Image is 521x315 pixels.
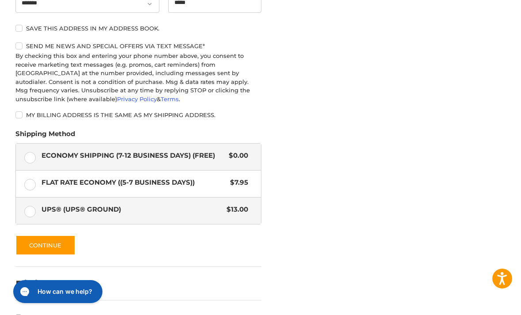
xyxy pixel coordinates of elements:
[42,151,224,161] span: Economy Shipping (7-12 Business Days) (Free)
[226,178,248,188] span: $7.95
[15,111,262,118] label: My billing address is the same as my shipping address.
[15,129,75,143] legend: Shipping Method
[161,95,179,102] a: Terms
[15,42,262,49] label: Send me news and special offers via text message*
[15,52,262,103] div: By checking this box and entering your phone number above, you consent to receive marketing text ...
[15,25,262,32] label: Save this address in my address book.
[117,95,157,102] a: Privacy Policy
[224,151,248,161] span: $0.00
[222,205,248,215] span: $13.00
[42,205,222,215] span: UPS® (UPS® Ground)
[15,235,76,255] button: Continue
[42,178,226,188] span: Flat Rate Economy ((5-7 Business Days))
[9,277,105,306] iframe: Gorgias live chat messenger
